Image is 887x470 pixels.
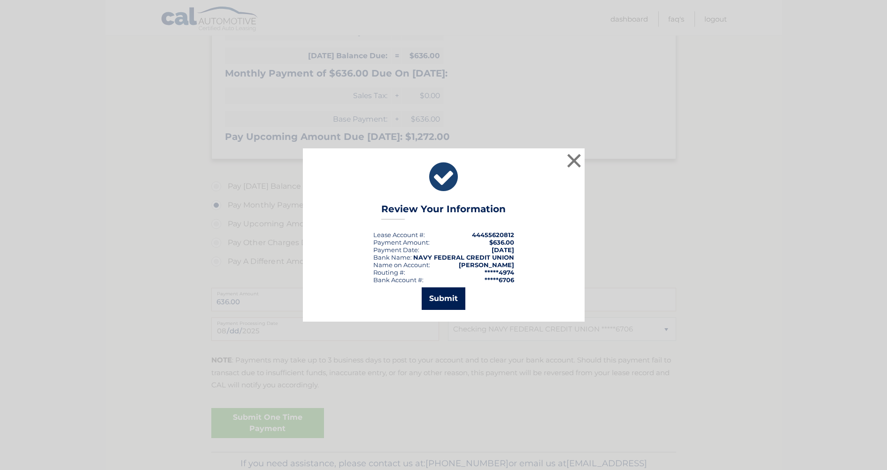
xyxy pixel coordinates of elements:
[373,276,424,284] div: Bank Account #:
[373,239,430,246] div: Payment Amount:
[472,231,514,239] strong: 44455620812
[373,246,418,254] span: Payment Date
[381,203,506,220] h3: Review Your Information
[459,261,514,269] strong: [PERSON_NAME]
[565,151,584,170] button: ×
[373,231,425,239] div: Lease Account #:
[373,254,412,261] div: Bank Name:
[373,261,430,269] div: Name on Account:
[492,246,514,254] span: [DATE]
[373,246,419,254] div: :
[413,254,514,261] strong: NAVY FEDERAL CREDIT UNION
[373,269,405,276] div: Routing #:
[422,287,465,310] button: Submit
[489,239,514,246] span: $636.00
